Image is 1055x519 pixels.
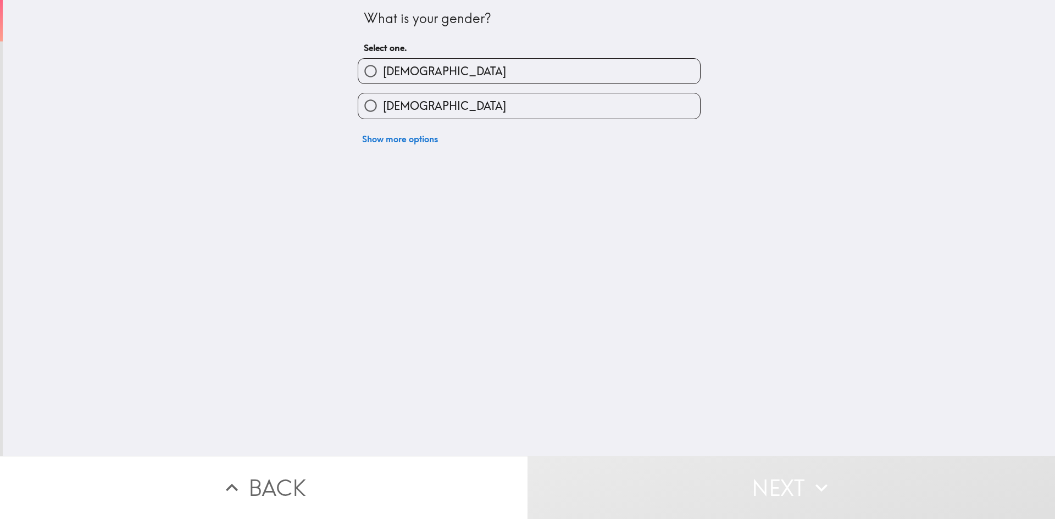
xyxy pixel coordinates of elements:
button: [DEMOGRAPHIC_DATA] [358,93,700,118]
button: Show more options [358,128,442,150]
button: [DEMOGRAPHIC_DATA] [358,59,700,83]
div: What is your gender? [364,9,695,28]
span: [DEMOGRAPHIC_DATA] [383,64,506,79]
span: [DEMOGRAPHIC_DATA] [383,98,506,114]
h6: Select one. [364,42,695,54]
button: Next [527,456,1055,519]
